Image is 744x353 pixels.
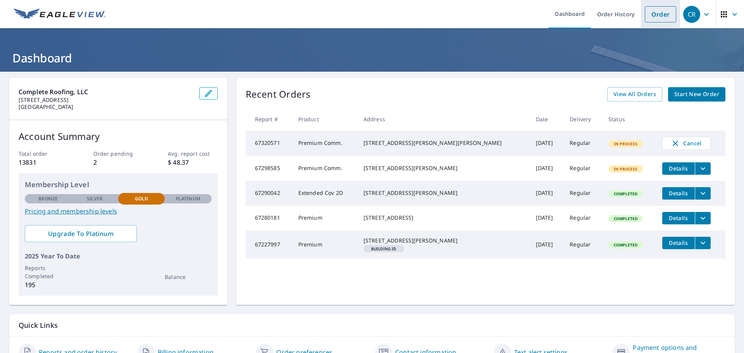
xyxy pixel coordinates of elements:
button: detailsBtn-67290042 [662,187,695,200]
td: [DATE] [530,156,564,181]
p: Complete Roofing, LLC [19,87,193,96]
td: Premium Comm. [292,131,357,156]
td: Premium [292,231,357,258]
p: 2025 Year To Date [25,251,212,261]
span: In Process [609,166,642,172]
td: Premium [292,206,357,231]
td: 67298585 [246,156,292,181]
th: Product [292,108,357,131]
div: CR [683,6,700,23]
p: Silver [87,195,103,202]
td: 67280181 [246,206,292,231]
div: [STREET_ADDRESS][PERSON_NAME] [363,237,524,245]
button: filesDropdownBtn-67290042 [695,187,711,200]
th: Status [602,108,656,131]
p: [STREET_ADDRESS] [19,96,193,103]
span: View All Orders [613,90,656,99]
p: Reports Completed [25,264,71,280]
p: Gold [135,195,148,202]
td: Regular [563,131,602,156]
td: 67290042 [246,181,292,206]
span: Completed [609,216,642,221]
a: Order [645,6,676,22]
p: Balance [165,273,211,281]
th: Report # [246,108,292,131]
td: Regular [563,206,602,231]
p: Recent Orders [246,87,311,102]
td: [DATE] [530,181,564,206]
p: Membership Level [25,179,212,190]
td: [DATE] [530,231,564,258]
p: Bronze [38,195,58,202]
button: detailsBtn-67227997 [662,237,695,249]
button: detailsBtn-67298585 [662,162,695,175]
p: Avg. report cost [168,150,217,158]
td: Regular [563,231,602,258]
div: [STREET_ADDRESS][PERSON_NAME] [363,164,524,172]
h1: Dashboard [9,50,735,66]
span: Completed [609,242,642,248]
span: Start New Order [674,90,719,99]
em: Building ID [371,247,396,251]
a: Start New Order [668,87,725,102]
p: Quick Links [19,320,725,330]
th: Delivery [563,108,602,131]
td: Extended Cov 2D [292,181,357,206]
p: $ 48.37 [168,158,217,167]
a: Upgrade To Platinum [25,225,137,242]
span: Details [667,189,690,197]
th: Date [530,108,564,131]
p: Order pending [93,150,143,158]
p: Platinum [176,195,200,202]
p: Account Summary [19,129,218,143]
button: filesDropdownBtn-67280181 [695,212,711,224]
th: Address [357,108,530,131]
p: 2 [93,158,143,167]
span: Details [667,214,690,222]
span: Cancel [670,139,703,148]
td: Premium Comm. [292,156,357,181]
p: 13831 [19,158,68,167]
td: 67320571 [246,131,292,156]
span: Completed [609,191,642,196]
td: [DATE] [530,131,564,156]
td: Regular [563,181,602,206]
div: [STREET_ADDRESS][PERSON_NAME][PERSON_NAME] [363,139,524,147]
div: [STREET_ADDRESS] [363,214,524,222]
a: View All Orders [607,87,662,102]
td: Regular [563,156,602,181]
img: EV Logo [14,9,105,20]
td: [DATE] [530,206,564,231]
span: Upgrade To Platinum [31,229,131,238]
button: detailsBtn-67280181 [662,212,695,224]
span: Details [667,239,690,246]
span: Details [667,165,690,172]
p: 195 [25,280,71,289]
p: Total order [19,150,68,158]
span: In Process [609,141,642,146]
p: [GEOGRAPHIC_DATA] [19,103,193,110]
td: 67227997 [246,231,292,258]
button: filesDropdownBtn-67227997 [695,237,711,249]
div: [STREET_ADDRESS][PERSON_NAME] [363,189,524,197]
a: Pricing and membership levels [25,207,212,216]
button: Cancel [662,137,711,150]
button: filesDropdownBtn-67298585 [695,162,711,175]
